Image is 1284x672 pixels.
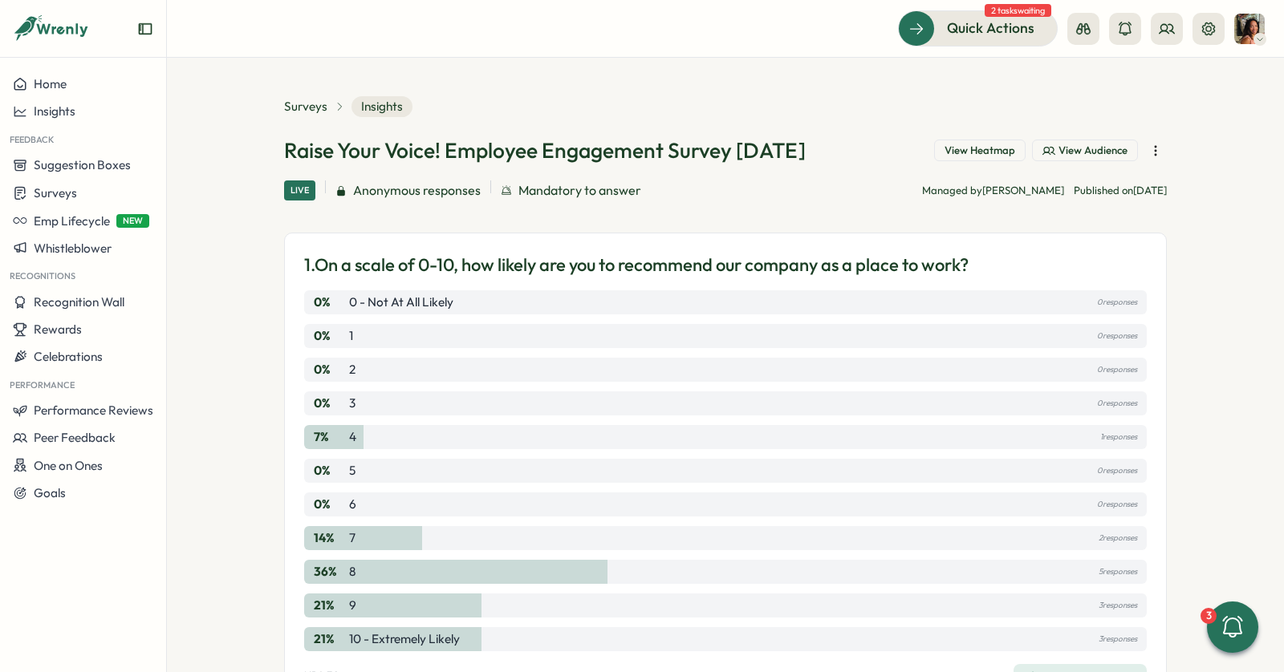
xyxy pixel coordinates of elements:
span: Mandatory to answer [518,180,641,200]
p: Managed by [922,184,1064,198]
span: Insights [351,96,412,117]
p: 14 % [314,529,346,547]
span: Rewards [34,322,82,337]
span: [PERSON_NAME] [982,184,1064,196]
span: One on Ones [34,458,103,473]
p: 21 % [314,597,346,614]
span: Insights [34,103,75,119]
a: Surveys [284,98,327,115]
p: Published on [1074,184,1167,198]
p: 6 [349,496,356,513]
div: Live [284,180,315,200]
p: 0 responses [1097,293,1137,311]
p: 1 [349,327,353,345]
span: Emp Lifecycle [34,213,110,229]
p: 0 responses [1097,395,1137,412]
button: View Heatmap [934,140,1026,162]
p: 0 % [314,361,346,379]
p: 1 responses [1100,428,1137,446]
p: 3 [349,395,356,412]
h1: Raise Your Voice! Employee Engagement Survey [DATE] [284,136,806,164]
span: 2 tasks waiting [985,4,1051,17]
p: 36 % [314,563,346,581]
p: 7 [349,529,356,547]
img: Viveca Riley [1234,14,1265,44]
p: 2 responses [1099,529,1137,547]
button: Expand sidebar [137,21,153,37]
span: Performance Reviews [34,403,153,418]
span: Surveys [34,185,77,200]
p: 0 responses [1097,496,1137,513]
p: 4 [349,428,356,446]
button: 3 [1207,601,1258,653]
span: Suggestion Boxes [34,157,131,172]
p: 0 - Not at all likely [349,293,453,311]
span: View Audience [1058,144,1128,158]
p: 0 % [314,496,346,513]
span: Goals [34,485,66,500]
p: 8 [349,563,356,581]
button: Quick Actions [898,10,1058,46]
p: 3 responses [1099,597,1137,614]
span: View Heatmap [945,144,1015,158]
p: 3 responses [1099,630,1137,648]
p: 5 [349,462,356,480]
p: 0 % [314,462,346,480]
p: 0 % [314,293,346,311]
button: View Audience [1032,140,1138,162]
p: 7 % [314,428,346,446]
span: Celebrations [34,349,103,364]
p: 2 [349,361,356,379]
p: 0 % [314,327,346,345]
p: 0 responses [1097,361,1137,379]
p: 10 - Extremely likely [349,630,460,648]
p: 1. On a scale of 0-10, how likely are you to recommend our company as a place to work? [304,253,969,277]
p: 9 [349,597,356,614]
span: Home [34,76,67,91]
div: 3 [1201,608,1217,624]
p: 21 % [314,630,346,648]
p: 5 responses [1099,563,1137,581]
span: NEW [116,214,149,228]
p: 0 % [314,395,346,412]
p: 0 responses [1097,327,1137,345]
span: Anonymous responses [353,180,481,200]
span: Peer Feedback [34,430,116,445]
span: Whistleblower [34,241,112,256]
span: Quick Actions [947,18,1034,38]
span: [DATE] [1133,184,1167,196]
span: Recognition Wall [34,294,124,310]
p: 0 responses [1097,462,1137,480]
